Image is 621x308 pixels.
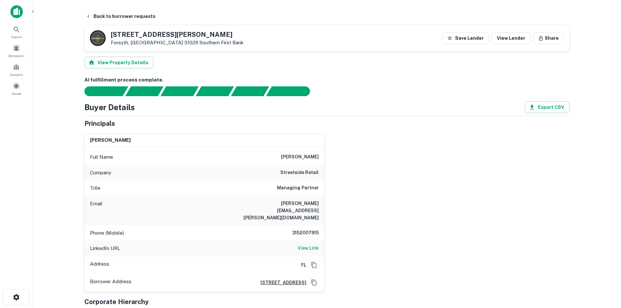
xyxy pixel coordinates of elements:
a: View Lender [492,32,530,44]
button: Copy Address [309,278,319,287]
h4: Buyer Details [84,101,135,113]
div: Principals found, still searching for contact information. This may take time... [231,86,269,96]
h6: [PERSON_NAME] [281,153,319,161]
a: Contacts [2,61,31,79]
p: Forsyth, [GEOGRAPHIC_DATA] 31029 [111,40,244,46]
button: Share [533,32,564,44]
h5: Corporate Hierarchy [84,297,149,307]
div: AI fulfillment process complete. [266,86,318,96]
h6: AI fulfillment process complete. [84,76,569,84]
p: Borrower Address [90,278,131,287]
span: Saved [12,91,21,96]
button: View Property Details [84,57,154,68]
div: Your request is received and processing... [125,86,163,96]
a: Borrowers [2,42,31,60]
button: Export CSV [525,101,569,113]
a: View Link [298,244,319,252]
a: Search [2,23,31,41]
div: Documents found, AI parsing details... [160,86,199,96]
span: Borrowers [8,53,24,58]
p: Email [90,200,102,221]
h6: [PERSON_NAME][EMAIL_ADDRESS][PERSON_NAME][DOMAIN_NAME] [241,200,319,221]
div: Principals found, AI now looking for contact information... [196,86,234,96]
button: Save Lender [442,32,489,44]
p: Title [90,184,100,192]
h6: streetside retail [280,169,319,177]
p: Phone (Mobile) [90,229,124,237]
p: Full Name [90,153,113,161]
h6: FL [296,261,306,269]
span: Search [11,34,22,39]
a: Saved [2,80,31,97]
p: LinkedIn URL [90,244,120,252]
p: Company [90,169,111,177]
h5: [STREET_ADDRESS][PERSON_NAME] [111,31,244,38]
h6: [PERSON_NAME] [90,137,131,144]
img: capitalize-icon.png [10,5,23,18]
span: Contacts [10,72,23,77]
a: [STREET_ADDRESS] [255,279,306,286]
p: Address [90,260,109,270]
iframe: Chat Widget [588,256,621,287]
button: Back to borrower requests [83,10,158,22]
button: Copy Address [309,260,319,270]
div: Sending borrower request to AI... [77,86,126,96]
h6: 3152007915 [280,229,319,237]
h6: Managing Partner [277,184,319,192]
h5: Principals [84,119,115,128]
a: Southern First Bank [200,40,244,45]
